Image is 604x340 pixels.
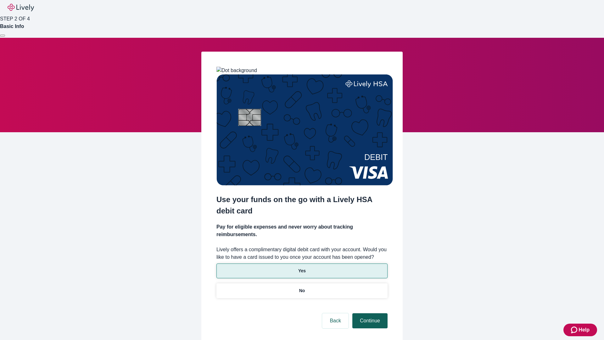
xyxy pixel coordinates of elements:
[298,268,306,274] p: Yes
[352,313,388,328] button: Continue
[8,4,34,11] img: Lively
[216,283,388,298] button: No
[216,246,388,261] label: Lively offers a complimentary digital debit card with your account. Would you like to have a card...
[322,313,349,328] button: Back
[563,324,597,336] button: Zendesk support iconHelp
[216,194,388,217] h2: Use your funds on the go with a Lively HSA debit card
[216,223,388,238] h4: Pay for eligible expenses and never worry about tracking reimbursements.
[216,67,257,74] img: Dot background
[299,287,305,294] p: No
[571,326,579,334] svg: Zendesk support icon
[216,263,388,278] button: Yes
[216,74,393,185] img: Debit card
[579,326,590,334] span: Help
